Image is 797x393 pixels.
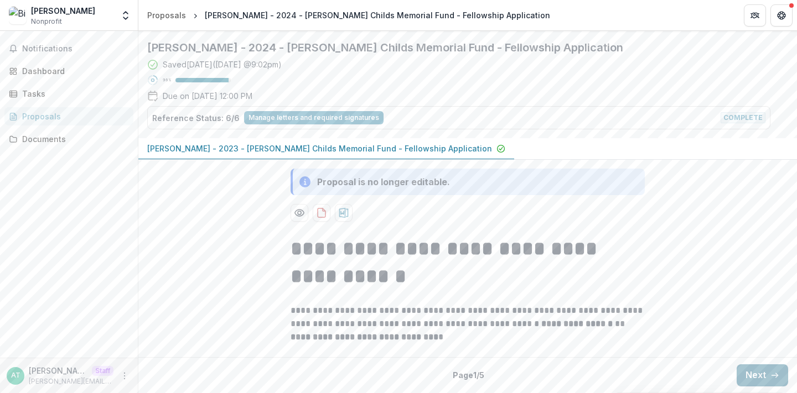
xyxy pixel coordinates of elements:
button: Get Help [770,4,793,27]
div: [PERSON_NAME] - 2024 - [PERSON_NAME] Childs Memorial Fund - Fellowship Application [205,9,550,21]
p: [PERSON_NAME][EMAIL_ADDRESS][DOMAIN_NAME] [29,376,113,386]
div: Proposals [22,111,125,122]
p: Due on [DATE] 12:00 PM [163,90,252,102]
button: Partners [744,4,766,27]
img: Bing Shui [9,7,27,24]
p: [PERSON_NAME] - 2023 - [PERSON_NAME] Childs Memorial Fund - Fellowship Application [147,143,492,154]
div: Proposal is no longer editable. [317,175,450,188]
div: Documents [22,133,125,145]
div: Anna Test [11,372,20,379]
p: Reference Status: 6/6 [152,112,240,124]
button: view-reference [244,111,384,124]
span: Nonprofit [31,17,62,27]
button: download-proposal [335,204,353,222]
div: Dashboard [22,65,125,77]
div: Tasks [22,88,125,99]
a: Proposals [143,7,190,23]
span: Complete [721,112,765,123]
button: Open entity switcher [118,4,133,27]
div: [PERSON_NAME] [31,5,95,17]
button: Preview 22692913-8ce3-45f4-9162-09171ef6cc28-0.pdf [291,204,308,222]
p: 96 % [163,76,171,84]
button: Notifications [4,40,133,57]
a: Tasks [4,85,133,103]
h2: [PERSON_NAME] - 2024 - [PERSON_NAME] Childs Memorial Fund - Fellowship Application [147,41,770,54]
button: Next [737,364,788,386]
p: [PERSON_NAME] [29,365,87,376]
button: download-proposal [313,204,330,222]
span: Notifications [22,44,129,54]
a: Documents [4,130,133,148]
nav: breadcrumb [143,7,555,23]
a: Proposals [4,107,133,125]
button: More [118,369,131,382]
div: Proposals [147,9,186,21]
p: Staff [92,366,113,376]
div: Saved [DATE] ( [DATE] @ 9:02pm ) [163,59,282,70]
p: Page 1 / 5 [453,369,484,381]
a: Dashboard [4,62,133,80]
